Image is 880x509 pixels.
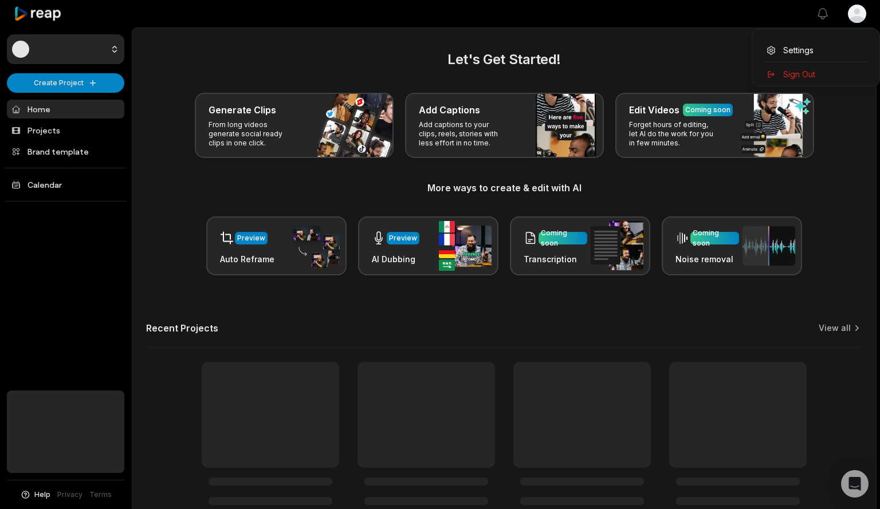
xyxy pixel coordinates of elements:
h3: Auto Reframe [220,253,274,265]
img: transcription.png [591,221,643,270]
p: Add captions to your clips, reels, stories with less effort in no time. [419,120,508,148]
a: Terms [89,490,112,500]
h3: Add Captions [419,103,480,117]
span: Settings [783,44,814,56]
span: Sign Out [783,68,815,80]
h3: AI Dubbing [372,253,419,265]
a: Home [7,100,124,119]
h3: Noise removal [675,253,739,265]
span: Help [34,490,50,500]
h3: More ways to create & edit with AI [146,181,862,195]
div: Preview [237,233,265,243]
p: From long videos generate social ready clips in one click. [209,120,297,148]
img: noise_removal.png [742,226,795,266]
img: ai_dubbing.png [439,221,492,271]
h3: Transcription [524,253,587,265]
img: auto_reframe.png [287,224,340,269]
div: Preview [389,233,417,243]
a: Calendar [7,175,124,194]
h2: Recent Projects [146,322,218,334]
button: Create Project [7,73,124,93]
div: Coming soon [541,228,585,248]
div: Open Intercom Messenger [841,470,869,498]
h3: Edit Videos [629,103,679,117]
a: Privacy [57,490,82,500]
h2: Let's Get Started! [146,49,862,70]
a: View all [819,322,851,334]
div: Coming soon [685,105,730,115]
a: Projects [7,121,124,140]
a: Brand template [7,142,124,161]
div: Coming soon [693,228,737,248]
p: Forget hours of editing, let AI do the work for you in few minutes. [629,120,718,148]
h3: Generate Clips [209,103,276,117]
